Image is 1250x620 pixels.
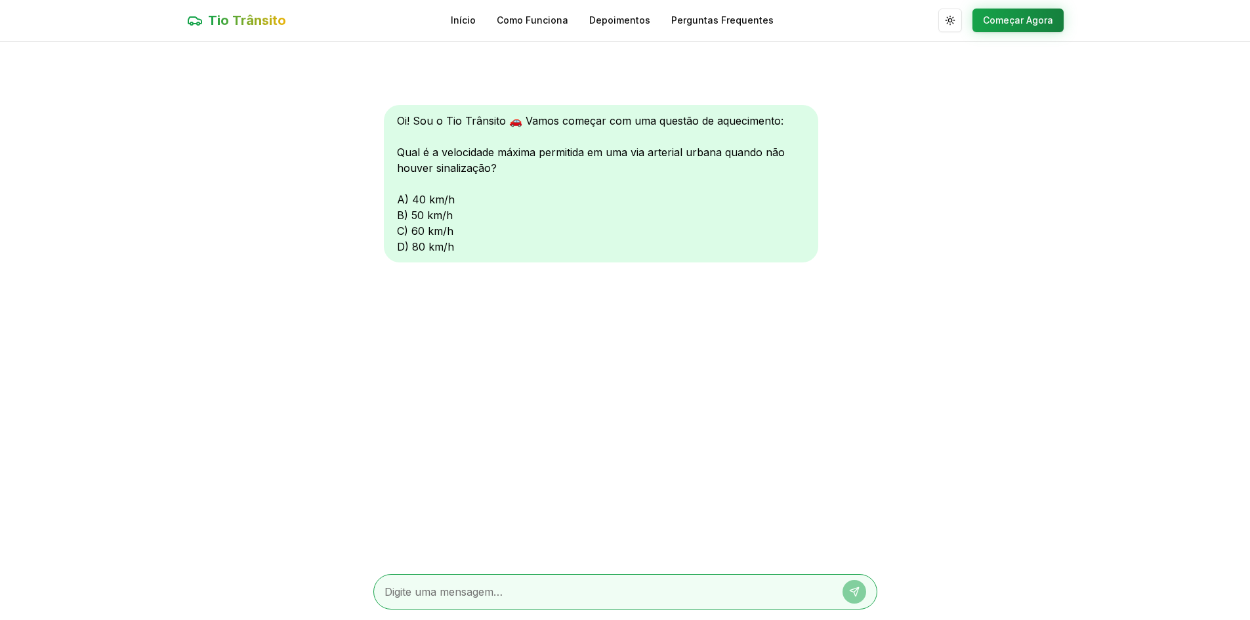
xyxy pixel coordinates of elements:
a: Início [451,14,476,27]
a: Como Funciona [497,14,568,27]
button: Começar Agora [972,9,1064,32]
a: Tio Trânsito [187,11,286,30]
span: Tio Trânsito [208,11,286,30]
div: Oi! Sou o Tio Trânsito 🚗 Vamos começar com uma questão de aquecimento: Qual é a velocidade máxima... [384,105,818,262]
a: Perguntas Frequentes [671,14,774,27]
a: Depoimentos [589,14,650,27]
